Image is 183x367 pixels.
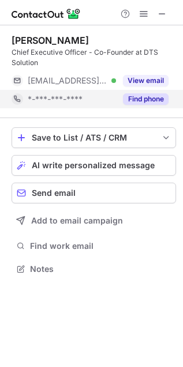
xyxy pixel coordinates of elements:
[12,7,81,21] img: ContactOut v5.3.10
[32,188,76,198] span: Send email
[12,261,176,277] button: Notes
[12,183,176,203] button: Send email
[32,133,156,142] div: Save to List / ATS / CRM
[123,93,169,105] button: Reveal Button
[12,238,176,254] button: Find work email
[30,264,171,274] span: Notes
[12,155,176,176] button: AI write personalized message
[32,161,155,170] span: AI write personalized message
[12,210,176,231] button: Add to email campaign
[12,35,89,46] div: [PERSON_NAME]
[31,216,123,225] span: Add to email campaign
[12,47,176,68] div: Chief Executive Officer - Co-Founder at DTS Solution
[123,75,169,86] button: Reveal Button
[28,75,107,86] span: [EMAIL_ADDRESS][DOMAIN_NAME]
[12,127,176,148] button: save-profile-one-click
[30,241,171,251] span: Find work email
